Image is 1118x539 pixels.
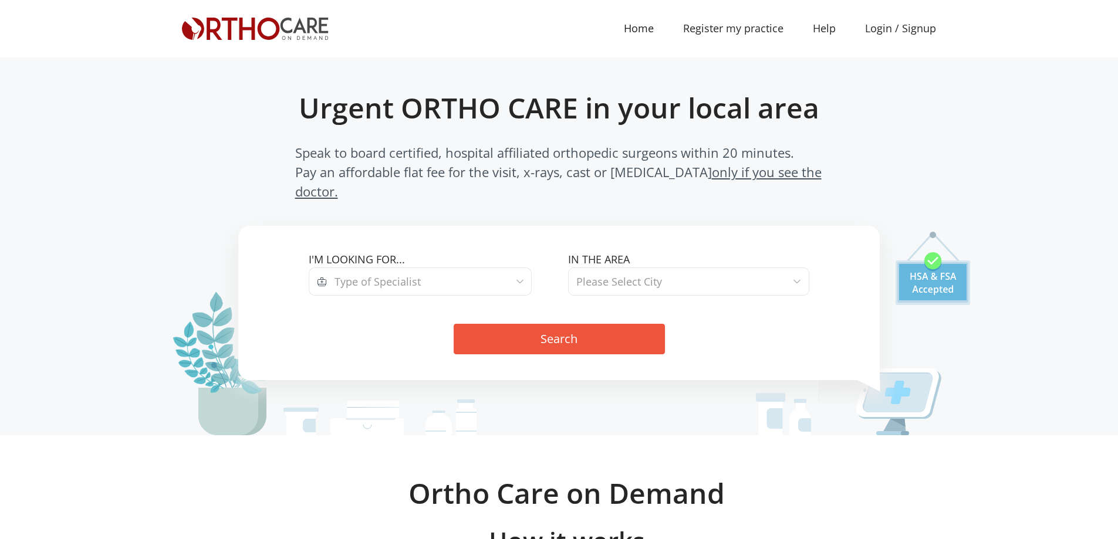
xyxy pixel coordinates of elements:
[798,15,850,42] a: Help
[576,274,662,289] span: Please Select City
[295,143,823,201] span: Speak to board certified, hospital affiliated orthopedic surgeons within 20 minutes. Pay an affor...
[335,274,421,289] span: Type of Specialist
[568,252,809,267] label: In the area
[850,21,951,36] a: Login / Signup
[190,476,944,510] h2: Ortho Care on Demand
[265,91,854,125] h1: Urgent ORTHO CARE in your local area
[309,252,550,267] label: I'm looking for...
[454,324,665,354] button: Search
[609,15,668,42] a: Home
[668,15,798,42] a: Register my practice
